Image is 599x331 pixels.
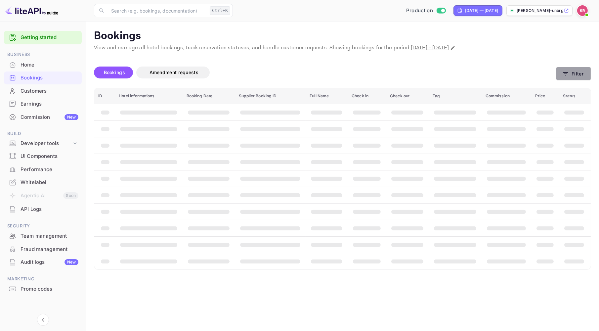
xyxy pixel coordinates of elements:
[21,34,78,41] a: Getting started
[64,114,78,120] div: New
[4,51,82,58] span: Business
[94,88,115,104] th: ID
[183,88,235,104] th: Booking Date
[4,98,82,110] a: Earnings
[386,88,429,104] th: Check out
[21,166,78,173] div: Performance
[4,71,82,84] a: Bookings
[21,87,78,95] div: Customers
[4,31,82,44] div: Getting started
[21,285,78,293] div: Promo codes
[4,283,82,296] div: Promo codes
[21,246,78,253] div: Fraud management
[4,283,82,295] a: Promo codes
[107,4,207,17] input: Search (e.g. bookings, documentation)
[559,88,591,104] th: Status
[411,44,449,51] span: [DATE] - [DATE]
[94,29,591,43] p: Bookings
[4,111,82,124] div: CommissionNew
[115,88,183,104] th: Hotel informations
[235,88,306,104] th: Supplier Booking ID
[449,45,456,51] button: Change date range
[517,8,563,14] p: [PERSON_NAME]-unbrg.[PERSON_NAME]...
[94,67,556,78] div: account-settings tabs
[531,88,559,104] th: Price
[4,163,82,176] div: Performance
[94,88,591,269] table: booking table
[104,70,125,75] span: Bookings
[306,88,348,104] th: Full Name
[4,203,82,216] div: API Logs
[21,74,78,82] div: Bookings
[4,138,82,149] div: Developer tools
[4,230,82,242] a: Team management
[21,61,78,69] div: Home
[4,256,82,268] a: Audit logsNew
[4,150,82,162] a: UI Components
[64,259,78,265] div: New
[465,8,498,14] div: [DATE] — [DATE]
[210,6,230,15] div: Ctrl+K
[4,222,82,230] span: Security
[4,85,82,98] div: Customers
[4,163,82,175] a: Performance
[348,88,386,104] th: Check in
[21,100,78,108] div: Earnings
[404,7,448,15] div: Switch to Sandbox mode
[4,176,82,188] a: Whitelabel
[21,140,72,147] div: Developer tools
[4,85,82,97] a: Customers
[150,70,198,75] span: Amendment requests
[4,275,82,283] span: Marketing
[429,88,482,104] th: Tag
[577,5,588,16] img: Kobus Roux
[5,5,58,16] img: LiteAPI logo
[21,259,78,266] div: Audit logs
[94,44,591,52] p: View and manage all hotel bookings, track reservation statuses, and handle customer requests. Sho...
[556,67,591,80] button: Filter
[21,153,78,160] div: UI Components
[21,179,78,186] div: Whitelabel
[4,130,82,137] span: Build
[21,232,78,240] div: Team management
[4,111,82,123] a: CommissionNew
[21,206,78,213] div: API Logs
[21,114,78,121] div: Commission
[4,59,82,71] a: Home
[482,88,531,104] th: Commission
[4,203,82,215] a: API Logs
[4,150,82,163] div: UI Components
[4,176,82,189] div: Whitelabel
[4,243,82,255] a: Fraud management
[406,7,433,15] span: Production
[37,314,49,326] button: Collapse navigation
